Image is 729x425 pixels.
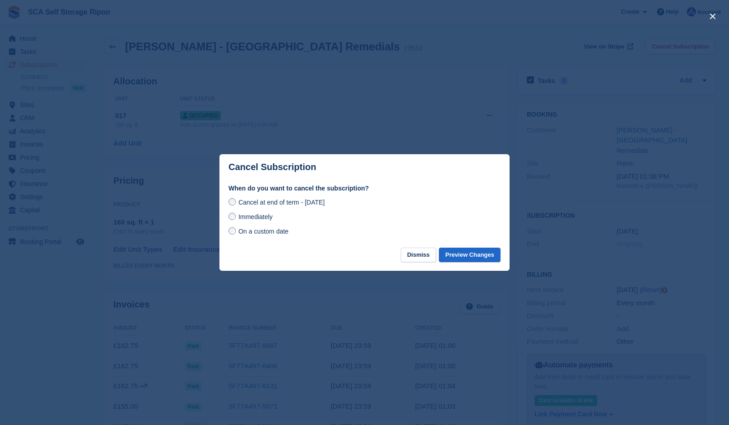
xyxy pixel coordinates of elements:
[228,184,501,193] label: When do you want to cancel the subscription?
[228,227,236,234] input: On a custom date
[705,9,720,24] button: close
[401,248,436,263] button: Dismiss
[228,198,236,205] input: Cancel at end of term - [DATE]
[238,199,325,206] span: Cancel at end of term - [DATE]
[238,228,289,235] span: On a custom date
[238,213,272,220] span: Immediately
[228,162,316,172] p: Cancel Subscription
[439,248,501,263] button: Preview Changes
[228,213,236,220] input: Immediately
